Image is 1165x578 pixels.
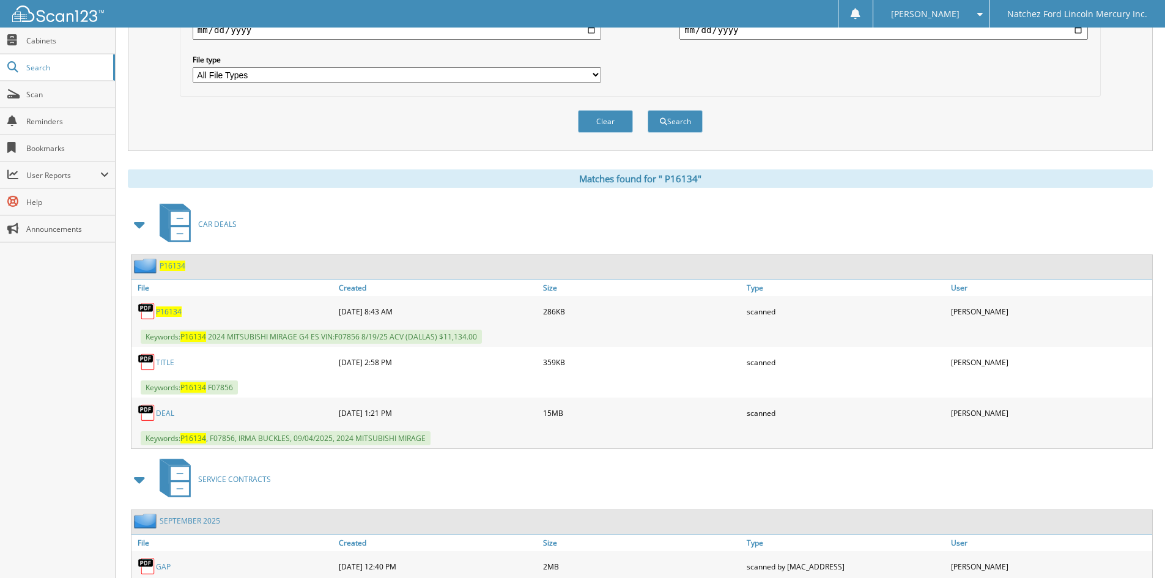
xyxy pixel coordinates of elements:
iframe: Chat Widget [1104,519,1165,578]
input: start [193,20,601,40]
img: PDF.png [138,302,156,320]
div: [PERSON_NAME] [948,299,1152,324]
a: GAP [156,561,171,572]
span: P 1 6 1 3 4 [160,261,185,271]
span: Help [26,197,109,207]
span: Scan [26,89,109,100]
div: Matches found for " P16134" [128,169,1153,188]
div: scanned [744,299,948,324]
span: P 1 6 1 3 4 [180,433,206,443]
a: Created [336,280,540,296]
span: S E R V I C E C O N T R A C T S [198,474,271,484]
img: folder2.png [134,513,160,528]
span: Keywords: F 0 7 8 5 6 [141,380,238,395]
img: PDF.png [138,353,156,371]
a: File [131,280,336,296]
a: User [948,535,1152,551]
a: TITLE [156,357,174,368]
span: Keywords: , F 0 7 8 5 6 , I R M A B U C K L E S , 0 9 / 0 4 / 2 0 2 5 , 2 0 2 4 M I T S U B I S H... [141,431,431,445]
div: scanned [744,401,948,425]
img: PDF.png [138,404,156,422]
span: Reminders [26,116,109,127]
span: Keywords: 2 0 2 4 M I T S U B I S H I M I R A G E G 4 E S V I N : F 0 7 8 5 6 8 / 1 9 / 2 5 A C V... [141,330,482,344]
div: [DATE] 1:21 PM [336,401,540,425]
div: 359KB [540,350,744,374]
span: User Reports [26,170,100,180]
div: 15MB [540,401,744,425]
input: end [679,20,1088,40]
a: Size [540,280,744,296]
a: P16134 [160,261,185,271]
img: PDF.png [138,557,156,576]
a: DEAL [156,408,174,418]
span: Search [26,62,107,73]
span: Cabinets [26,35,109,46]
span: C A R D E A L S [198,219,237,229]
label: File type [193,54,601,65]
div: [DATE] 8:43 AM [336,299,540,324]
span: P 1 6 1 3 4 [180,382,206,393]
span: Bookmarks [26,143,109,154]
span: P 1 6 1 3 4 [156,306,182,317]
button: Search [648,110,703,133]
div: scanned [744,350,948,374]
a: SERVICE CONTRACTS [152,455,271,503]
a: File [131,535,336,551]
a: SEPTEMBER 2025 [160,516,220,526]
a: Type [744,535,948,551]
a: P16134 [156,306,182,317]
span: P 1 6 1 3 4 [180,332,206,342]
div: 286KB [540,299,744,324]
span: Announcements [26,224,109,234]
img: folder2.png [134,258,160,273]
a: CAR DEALS [152,200,237,248]
a: Type [744,280,948,296]
a: Created [336,535,540,551]
a: User [948,280,1152,296]
a: Size [540,535,744,551]
span: [PERSON_NAME] [891,10,960,18]
div: [PERSON_NAME] [948,401,1152,425]
button: Clear [578,110,633,133]
span: Natchez Ford Lincoln Mercury Inc. [1007,10,1147,18]
img: scan123-logo-white.svg [12,6,104,22]
div: [DATE] 2:58 PM [336,350,540,374]
div: [PERSON_NAME] [948,350,1152,374]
